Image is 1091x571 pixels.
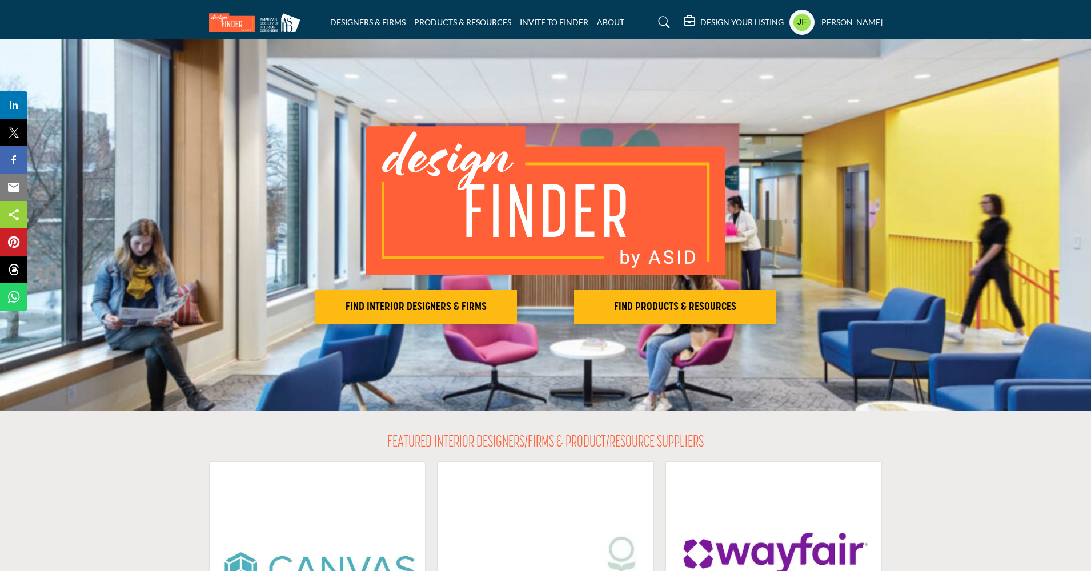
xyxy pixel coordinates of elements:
[315,290,517,324] button: FIND INTERIOR DESIGNERS & FIRMS
[366,126,725,275] img: image
[520,17,588,27] a: INVITE TO FINDER
[577,300,773,314] h2: FIND PRODUCTS & RESOURCES
[330,17,406,27] a: DESIGNERS & FIRMS
[819,17,883,28] h5: [PERSON_NAME]
[789,10,815,35] button: Show hide supplier dropdown
[209,13,306,32] img: Site Logo
[597,17,624,27] a: ABOUT
[318,300,514,314] h2: FIND INTERIOR DESIGNERS & FIRMS
[387,433,704,453] h2: FEATURED INTERIOR DESIGNERS/FIRMS & PRODUCT/RESOURCE SUPPLIERS
[647,13,677,31] a: Search
[700,17,784,27] h5: DESIGN YOUR LISTING
[574,290,776,324] button: FIND PRODUCTS & RESOURCES
[414,17,511,27] a: PRODUCTS & RESOURCES
[684,15,784,29] div: DESIGN YOUR LISTING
